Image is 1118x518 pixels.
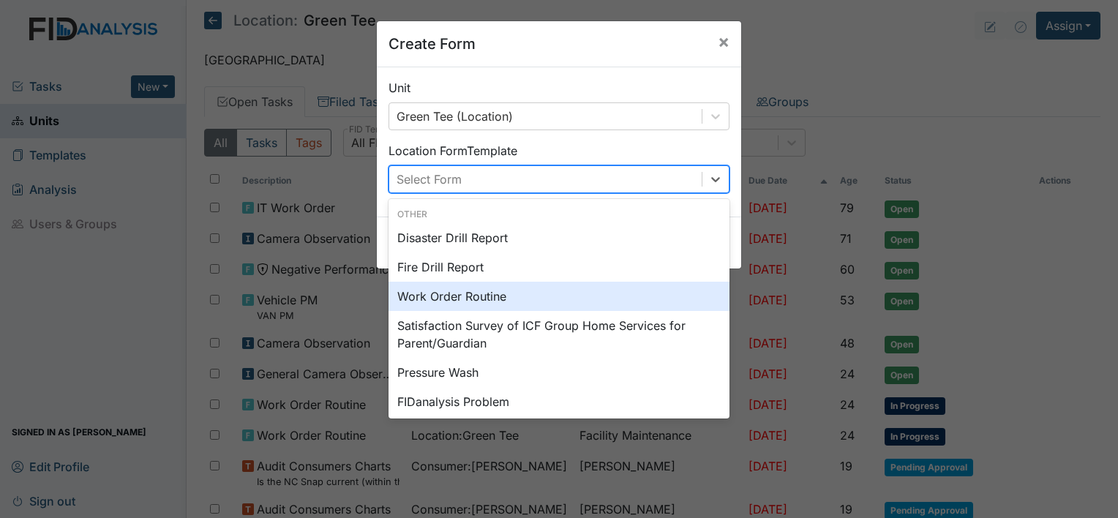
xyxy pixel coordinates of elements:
span: × [718,31,729,52]
div: FIDanalysis Problem [389,387,729,416]
h5: Create Form [389,33,476,55]
div: Fire Drill Report [389,252,729,282]
button: Close [706,21,741,62]
div: Other [389,208,729,221]
div: Select Form [397,170,462,188]
div: Green Tee (Location) [397,108,513,125]
div: Pressure Wash [389,358,729,387]
label: Unit [389,79,410,97]
div: Work Order Routine [389,282,729,311]
div: Satisfaction Survey of ICF Group Home Services for Parent/Guardian [389,311,729,358]
div: HVAC PM [389,416,729,446]
div: Disaster Drill Report [389,223,729,252]
label: Location Form Template [389,142,517,159]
